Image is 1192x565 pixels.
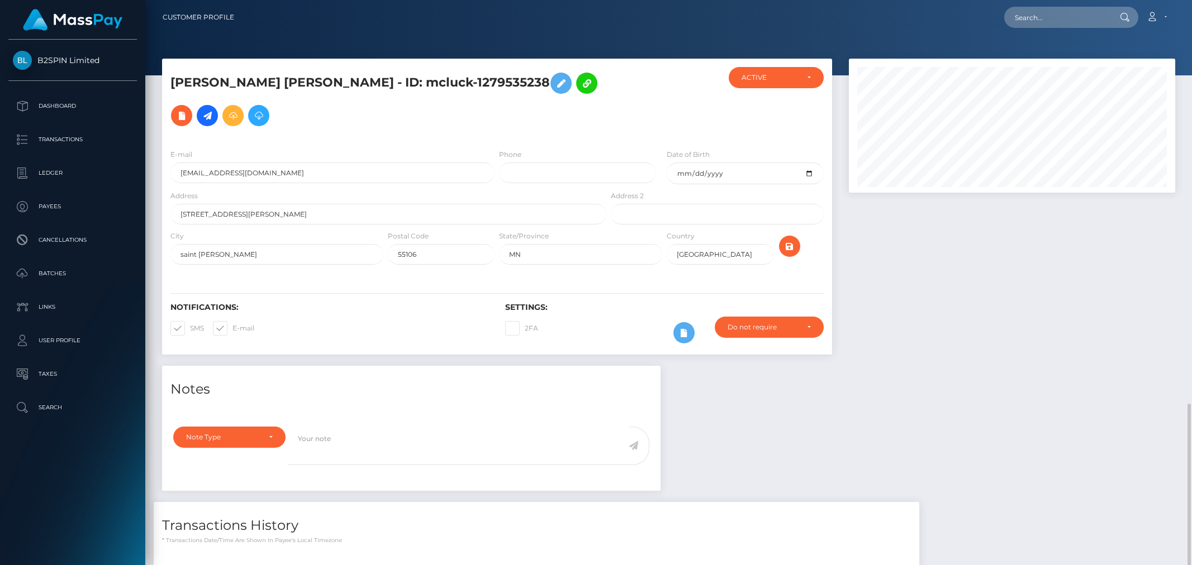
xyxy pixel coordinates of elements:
input: Search... [1004,7,1109,28]
p: Cancellations [13,232,132,248]
p: Batches [13,265,132,282]
div: Do not require [728,323,798,332]
p: * Transactions date/time are shown in payee's local timezone [162,536,911,544]
img: MassPay Logo [23,9,122,31]
a: Taxes [8,360,137,388]
p: Payees [13,198,132,215]
label: Address [170,191,198,201]
a: Dashboard [8,92,137,120]
a: Search [8,394,137,422]
label: SMS [170,321,204,336]
label: Date of Birth [667,150,710,160]
a: Links [8,293,137,321]
h6: Notifications: [170,303,488,312]
label: E-mail [213,321,254,336]
p: User Profile [13,332,132,349]
span: B2SPIN Limited [8,55,137,65]
h4: Notes [170,380,652,399]
a: Cancellations [8,226,137,254]
p: Dashboard [13,98,132,114]
label: 2FA [505,321,538,336]
a: Payees [8,193,137,221]
div: Note Type [186,433,260,442]
p: Ledger [13,165,132,181]
h6: Settings: [505,303,823,312]
p: Taxes [13,366,132,382]
p: Links [13,299,132,315]
label: Address 2 [611,191,644,201]
label: Country [667,231,695,241]
button: ACTIVE [729,67,824,88]
h5: [PERSON_NAME] [PERSON_NAME] - ID: mcluck-1279535238 [170,67,600,132]
label: E-mail [170,150,192,160]
label: City [170,231,184,241]
a: Batches [8,260,137,288]
label: State/Province [499,231,549,241]
p: Transactions [13,131,132,148]
a: User Profile [8,327,137,355]
p: Search [13,399,132,416]
a: Customer Profile [163,6,234,29]
a: Ledger [8,159,137,187]
button: Do not require [715,317,824,338]
a: Initiate Payout [197,105,218,126]
a: Transactions [8,126,137,154]
h4: Transactions History [162,516,911,535]
label: Postal Code [388,231,429,241]
button: Note Type [173,427,286,448]
img: B2SPIN Limited [13,51,32,70]
div: ACTIVE [742,73,798,82]
label: Phone [499,150,521,160]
